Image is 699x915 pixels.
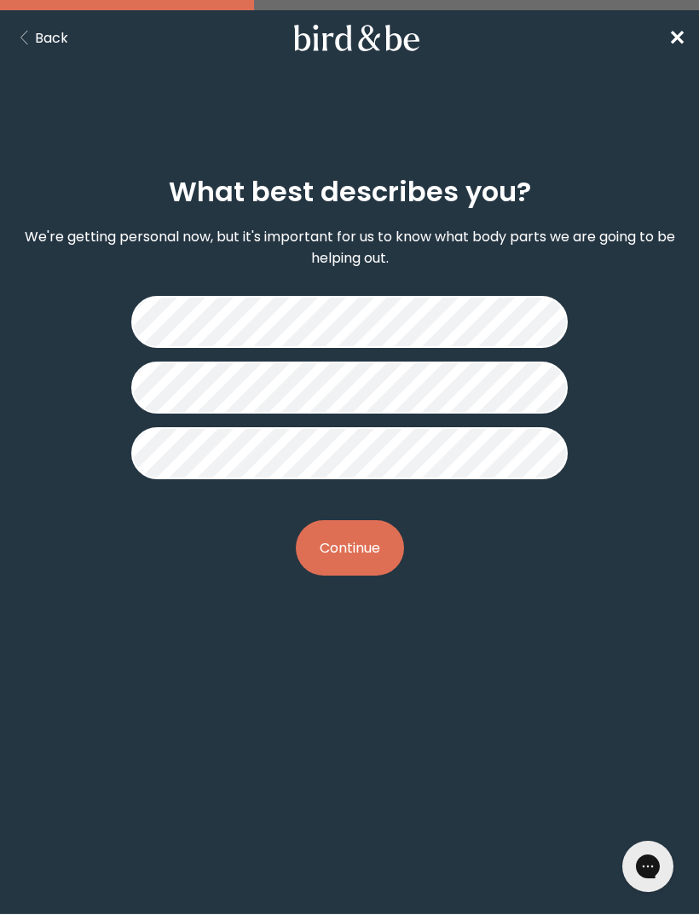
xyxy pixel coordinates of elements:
button: Back Button [14,27,68,49]
button: Continue [296,520,404,576]
p: We're getting personal now, but it's important for us to know what body parts we are going to be ... [14,226,685,269]
iframe: Gorgias live chat messenger [614,835,682,898]
a: ✕ [668,23,685,53]
h2: What best describes you? [169,171,531,212]
span: ✕ [668,24,685,52]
